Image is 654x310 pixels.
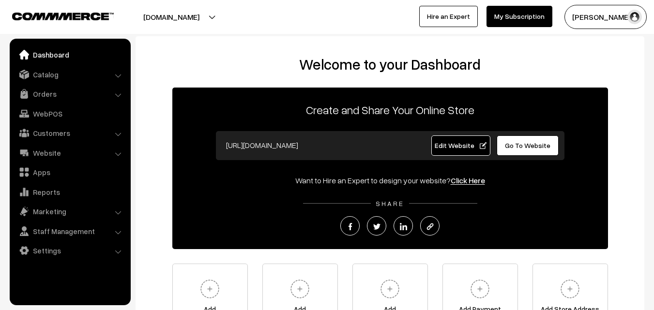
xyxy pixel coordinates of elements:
button: [DOMAIN_NAME] [109,5,233,29]
a: Settings [12,242,127,259]
div: Want to Hire an Expert to design your website? [172,175,608,186]
a: My Subscription [487,6,552,27]
a: Apps [12,163,127,181]
img: user [627,10,642,24]
img: plus.svg [557,276,583,302]
a: Catalog [12,66,127,83]
span: Edit Website [435,141,487,149]
button: [PERSON_NAME] [564,5,647,29]
h2: Welcome to your Dashboard [145,56,635,73]
img: plus.svg [197,276,223,302]
a: Dashboard [12,46,127,63]
img: plus.svg [377,276,403,302]
a: Go To Website [497,135,559,156]
p: Create and Share Your Online Store [172,101,608,118]
a: WebPOS [12,105,127,122]
img: plus.svg [467,276,493,302]
a: Staff Management [12,222,127,240]
a: Click Here [451,176,485,185]
span: Go To Website [505,141,550,149]
img: plus.svg [287,276,313,302]
a: Hire an Expert [419,6,478,27]
a: COMMMERCE [12,10,97,21]
img: COMMMERCE [12,13,114,20]
a: Marketing [12,203,127,220]
a: Website [12,144,127,162]
a: Edit Website [431,135,490,156]
a: Orders [12,85,127,103]
span: SHARE [371,199,409,207]
a: Reports [12,183,127,201]
a: Customers [12,124,127,142]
